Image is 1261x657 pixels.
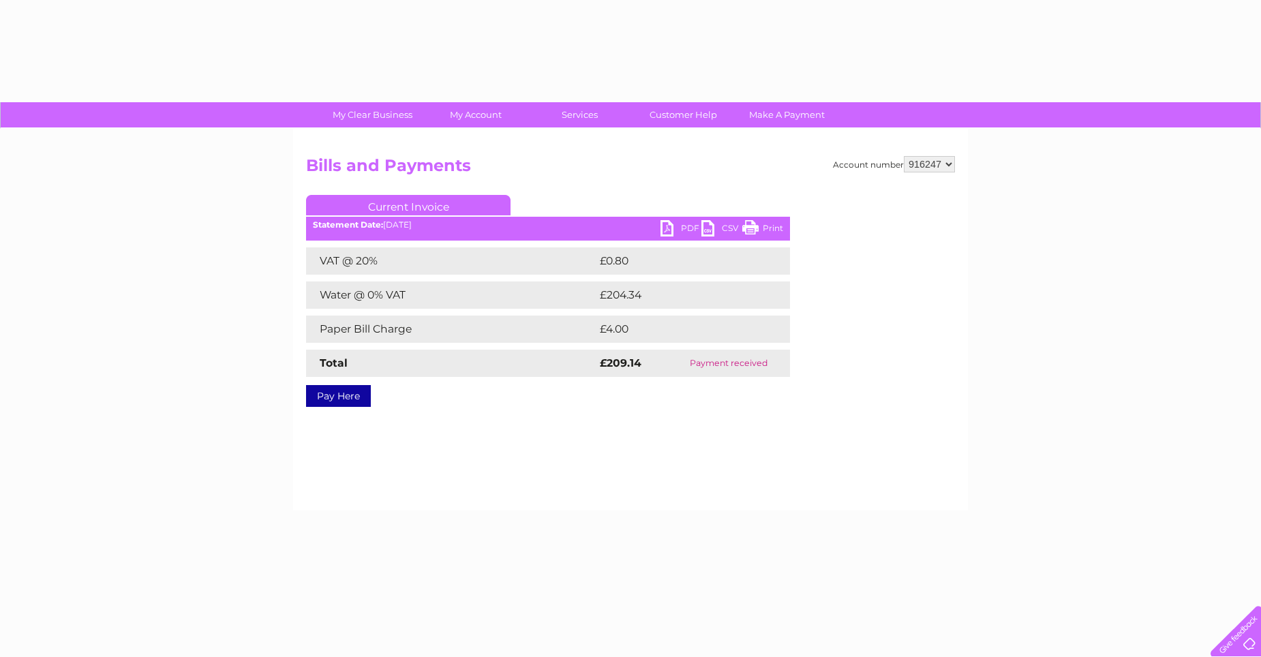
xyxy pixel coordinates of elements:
a: Make A Payment [731,102,843,127]
a: My Clear Business [316,102,429,127]
div: Account number [833,156,955,172]
strong: Total [320,356,348,369]
a: My Account [420,102,532,127]
a: Current Invoice [306,195,511,215]
a: Services [523,102,636,127]
h2: Bills and Payments [306,156,955,182]
td: Paper Bill Charge [306,316,596,343]
td: £204.34 [596,281,766,309]
div: [DATE] [306,220,790,230]
strong: £209.14 [600,356,641,369]
a: Pay Here [306,385,371,407]
td: £0.80 [596,247,759,275]
a: PDF [660,220,701,240]
a: Print [742,220,783,240]
a: Customer Help [627,102,740,127]
a: CSV [701,220,742,240]
td: Water @ 0% VAT [306,281,596,309]
td: £4.00 [596,316,759,343]
td: VAT @ 20% [306,247,596,275]
b: Statement Date: [313,219,383,230]
td: Payment received [667,350,790,377]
